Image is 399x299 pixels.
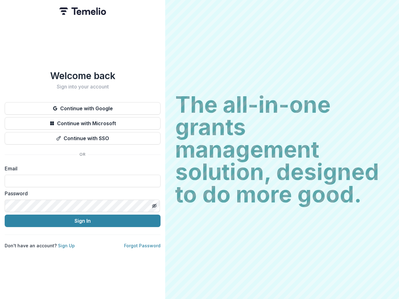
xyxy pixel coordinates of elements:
[5,215,161,227] button: Sign In
[124,243,161,248] a: Forgot Password
[5,70,161,81] h1: Welcome back
[5,102,161,115] button: Continue with Google
[5,117,161,130] button: Continue with Microsoft
[5,190,157,197] label: Password
[5,84,161,90] h2: Sign into your account
[59,7,106,15] img: Temelio
[5,242,75,249] p: Don't have an account?
[149,201,159,211] button: Toggle password visibility
[5,132,161,145] button: Continue with SSO
[5,165,157,172] label: Email
[58,243,75,248] a: Sign Up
